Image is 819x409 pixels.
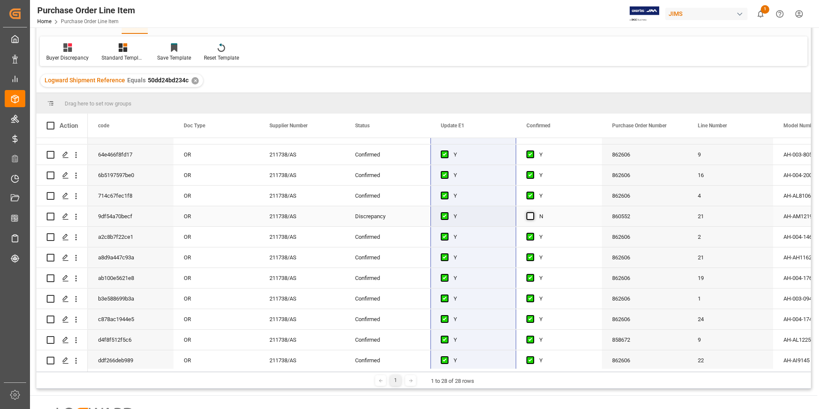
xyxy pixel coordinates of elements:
[539,268,592,288] div: Y
[259,309,345,329] div: 211738/AS
[88,165,173,185] div: 6b5197597be0
[355,227,420,247] div: Confirmed
[355,248,420,268] div: Confirmed
[454,351,506,370] div: Y
[173,309,259,329] div: OR
[355,268,420,288] div: Confirmed
[259,268,345,288] div: 211738/AS
[454,227,506,247] div: Y
[355,330,420,350] div: Confirmed
[173,247,259,268] div: OR
[687,144,773,165] div: 9
[148,77,188,84] span: 50dd24bd234c
[36,206,88,227] div: Press SPACE to select this row.
[45,77,125,84] span: Logward Shipment Reference
[37,18,51,24] a: Home
[687,330,773,350] div: 9
[36,186,88,206] div: Press SPACE to select this row.
[526,123,550,129] span: Confirmed
[454,268,506,288] div: Y
[431,377,474,385] div: 1 to 28 of 28 rows
[36,268,88,289] div: Press SPACE to select this row.
[127,77,146,84] span: Equals
[88,350,173,370] div: ddf266deb989
[191,77,199,84] div: ✕
[36,165,88,186] div: Press SPACE to select this row.
[259,330,345,350] div: 211738/AS
[602,268,687,288] div: 862606
[454,207,506,226] div: Y
[687,186,773,206] div: 4
[687,206,773,226] div: 21
[539,186,592,206] div: Y
[630,6,659,21] img: Exertis%20JAM%20-%20Email%20Logo.jpg_1722504956.jpg
[602,350,687,370] div: 862606
[687,227,773,247] div: 2
[173,350,259,370] div: OR
[173,206,259,226] div: OR
[259,227,345,247] div: 211738/AS
[441,123,464,129] span: Update E1
[687,289,773,309] div: 1
[539,351,592,370] div: Y
[355,186,420,206] div: Confirmed
[687,350,773,370] div: 22
[665,6,751,22] button: JIMS
[355,165,420,185] div: Confirmed
[687,247,773,268] div: 21
[602,227,687,247] div: 862606
[751,4,770,24] button: show 1 new notifications
[454,248,506,268] div: Y
[88,186,173,206] div: 714c67fec1f8
[173,289,259,309] div: OR
[259,186,345,206] div: 211738/AS
[88,289,173,309] div: b3e588699b3a
[602,186,687,206] div: 862606
[355,123,370,129] span: Status
[602,330,687,350] div: 858672
[687,268,773,288] div: 19
[259,247,345,268] div: 211738/AS
[783,123,817,129] span: Model Number
[665,8,747,20] div: JIMS
[259,165,345,185] div: 211738/AS
[454,145,506,165] div: Y
[36,309,88,330] div: Press SPACE to select this row.
[157,54,191,62] div: Save Template
[539,145,592,165] div: Y
[269,123,308,129] span: Supplier Number
[173,165,259,185] div: OR
[36,289,88,309] div: Press SPACE to select this row.
[539,310,592,329] div: Y
[602,247,687,268] div: 862606
[184,123,205,129] span: Doc Type
[539,289,592,309] div: Y
[355,351,420,370] div: Confirmed
[88,309,173,329] div: c878ac1944e5
[355,207,420,226] div: Discrepancy
[612,123,667,129] span: Purchase Order Number
[698,123,727,129] span: Line Number
[88,330,173,350] div: d4f8f512f5c6
[390,375,401,386] div: 1
[687,309,773,329] div: 24
[173,268,259,288] div: OR
[102,54,144,62] div: Standard Templates
[259,206,345,226] div: 211738/AS
[36,330,88,350] div: Press SPACE to select this row.
[761,5,769,14] span: 1
[88,268,173,288] div: ab100e5621e8
[602,165,687,185] div: 862606
[259,289,345,309] div: 211738/AS
[687,165,773,185] div: 16
[36,350,88,371] div: Press SPACE to select this row.
[539,248,592,268] div: Y
[602,289,687,309] div: 862606
[602,206,687,226] div: 860552
[88,206,173,226] div: 9df54a70becf
[454,186,506,206] div: Y
[355,289,420,309] div: Confirmed
[454,289,506,309] div: Y
[173,186,259,206] div: OR
[173,144,259,165] div: OR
